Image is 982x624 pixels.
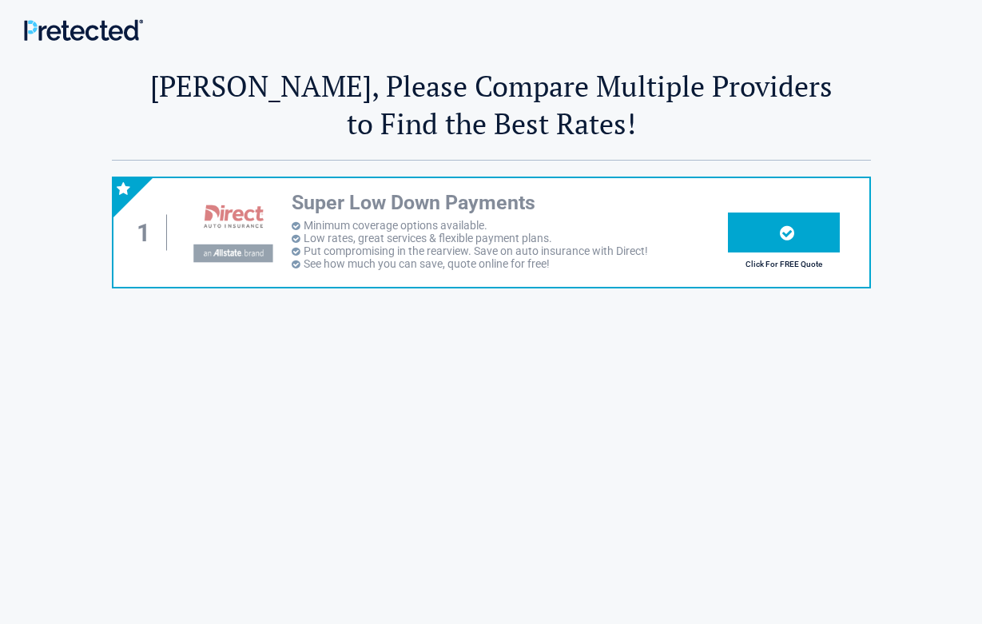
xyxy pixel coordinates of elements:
li: Low rates, great services & flexible payment plans. [292,232,728,244]
li: Put compromising in the rearview. Save on auto insurance with Direct! [292,244,728,257]
h3: Super Low Down Payments [292,190,728,217]
img: directauto's logo [181,193,283,272]
img: Main Logo [24,19,143,41]
li: See how much you can save, quote online for free! [292,257,728,270]
li: Minimum coverage options available. [292,219,728,232]
h2: Click For FREE Quote [728,260,840,268]
h2: [PERSON_NAME], Please Compare Multiple Providers to Find the Best Rates! [112,67,871,142]
div: 1 [129,215,168,251]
